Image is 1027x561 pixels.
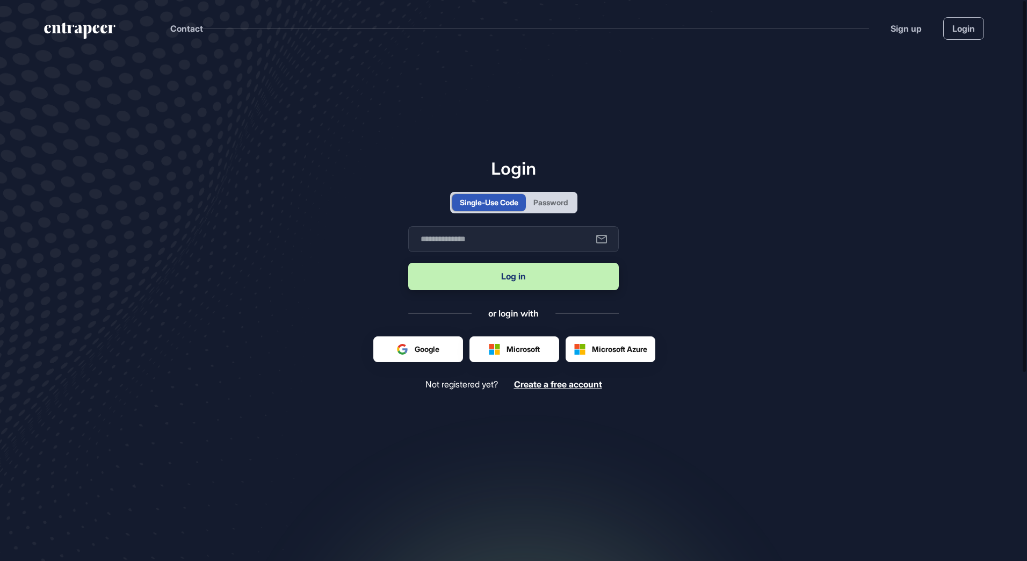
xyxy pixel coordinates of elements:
[43,23,117,43] a: entrapeer-logo
[170,21,203,35] button: Contact
[891,22,922,35] a: Sign up
[533,197,568,208] div: Password
[408,158,619,178] h1: Login
[460,197,518,208] div: Single-Use Code
[425,379,498,390] span: Not registered yet?
[943,17,984,40] a: Login
[514,379,602,390] a: Create a free account
[408,263,619,290] button: Log in
[488,307,539,319] div: or login with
